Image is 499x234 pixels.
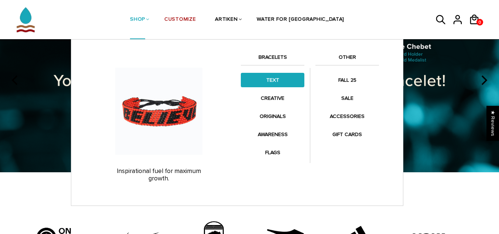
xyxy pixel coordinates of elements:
a: BRACELETS [241,53,304,65]
a: CUSTOMIZE [164,0,196,40]
a: WATER FOR [GEOGRAPHIC_DATA] [257,0,344,40]
a: OTHER [315,53,379,65]
a: AWARENESS [241,127,304,142]
a: ACCESSORIES [315,109,379,123]
a: SHOP [130,0,145,40]
a: ORIGINALS [241,109,304,123]
a: CREATIVE [241,91,304,105]
a: ARTIKEN [215,0,237,40]
a: 0 [476,19,483,26]
div: Click to open Judge.me floating reviews tab [486,106,499,141]
button: next [475,72,492,88]
a: FALL 25 [315,73,379,87]
p: Inspirational fuel for maximum growth. [84,167,233,183]
a: SALE [315,91,379,105]
a: GIFT CARDS [315,127,379,142]
button: previous [7,72,24,88]
h2: Partnered With [39,193,460,205]
a: TEXT [241,73,304,87]
a: FLAGS [241,145,304,160]
span: 0 [476,18,483,27]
